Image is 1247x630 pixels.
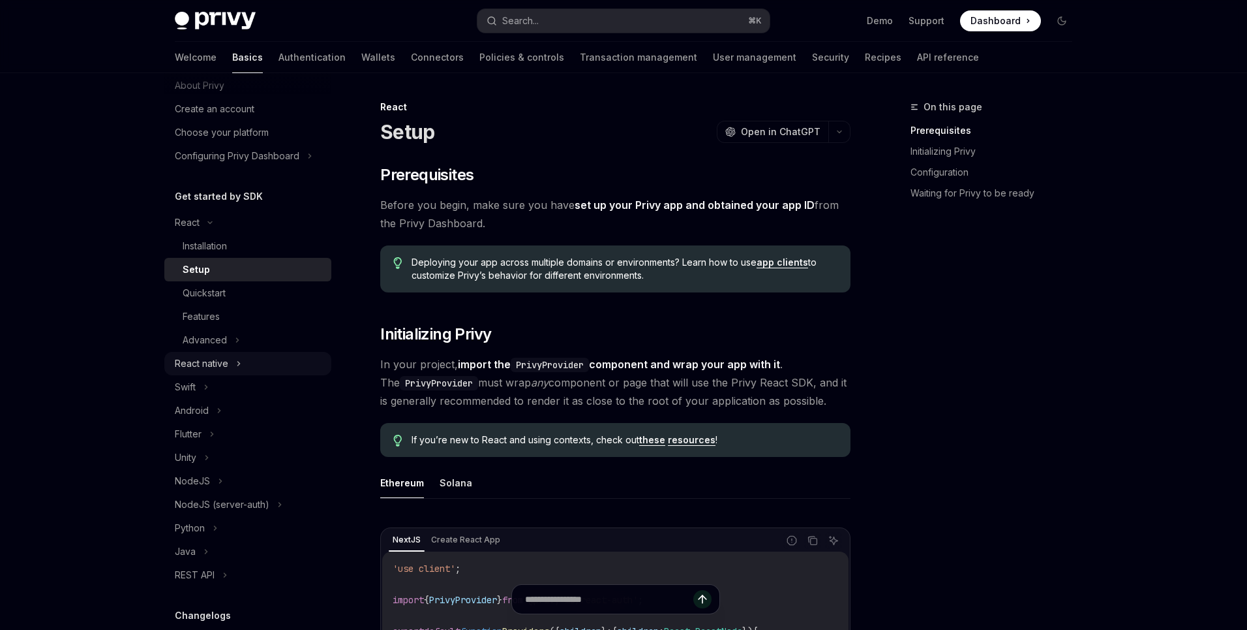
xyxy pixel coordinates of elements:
div: Choose your platform [175,125,269,140]
a: Demo [867,14,893,27]
div: Installation [183,238,227,254]
a: API reference [917,42,979,73]
a: Initializing Privy [910,141,1083,162]
svg: Tip [393,435,402,447]
code: PrivyProvider [511,358,589,372]
a: Quickstart [164,281,331,305]
a: Waiting for Privy to be ready [910,183,1083,204]
button: Solana [440,467,472,498]
em: any [531,376,548,389]
button: Ask AI [825,532,842,549]
a: set up your Privy app and obtained your app ID [575,198,815,212]
a: Security [812,42,849,73]
a: Recipes [865,42,901,73]
div: Android [175,403,209,418]
h5: Get started by SDK [175,189,263,204]
a: Wallets [361,42,395,73]
div: Quickstart [183,285,226,301]
div: Setup [183,262,210,277]
a: Policies & controls [479,42,564,73]
span: Initializing Privy [380,324,491,345]
button: Open in ChatGPT [717,121,828,143]
h1: Setup [380,120,434,144]
button: Report incorrect code [783,532,800,549]
div: Flutter [175,426,202,442]
img: dark logo [175,12,256,30]
span: Deploying your app across multiple domains or environments? Learn how to use to customize Privy’s... [412,256,837,282]
span: 'use client' [393,563,455,575]
span: Open in ChatGPT [741,125,820,138]
div: Create an account [175,101,254,117]
a: Configuration [910,162,1083,183]
div: NodeJS [175,473,210,489]
div: React native [175,356,228,371]
a: Connectors [411,42,464,73]
div: Python [175,520,205,536]
button: Copy the contents from the code block [804,532,821,549]
svg: Tip [393,257,402,269]
div: NextJS [389,532,425,548]
a: resources [668,434,715,446]
code: PrivyProvider [400,376,478,390]
a: Support [909,14,944,27]
span: Before you begin, make sure you have from the Privy Dashboard. [380,196,850,232]
a: Prerequisites [910,120,1083,141]
a: User management [713,42,796,73]
a: Welcome [175,42,217,73]
a: Create an account [164,97,331,121]
a: Dashboard [960,10,1041,31]
span: In your project, . The must wrap component or page that will use the Privy React SDK, and it is g... [380,355,850,410]
a: app clients [757,257,808,268]
a: Choose your platform [164,121,331,144]
button: Toggle dark mode [1051,10,1072,31]
strong: import the component and wrap your app with it [458,358,780,371]
a: Installation [164,234,331,258]
div: React [380,101,850,114]
div: Search... [502,13,539,29]
a: Features [164,305,331,328]
div: React [175,215,200,230]
span: If you’re new to React and using contexts, check out ! [412,433,837,447]
button: Ethereum [380,467,424,498]
div: Configuring Privy Dashboard [175,148,299,164]
a: Basics [232,42,263,73]
span: ; [455,563,460,575]
a: Transaction management [580,42,697,73]
span: ⌘ K [748,16,762,26]
div: Swift [175,379,196,395]
div: Java [175,544,196,559]
button: Send message [693,590,712,608]
span: On this page [924,99,982,115]
a: Authentication [278,42,346,73]
button: Search...⌘K [477,9,770,33]
a: these [639,434,665,446]
span: Dashboard [970,14,1021,27]
div: NodeJS (server-auth) [175,497,269,512]
div: REST API [175,567,215,583]
div: Features [183,309,220,324]
h5: Changelogs [175,608,231,623]
a: Setup [164,258,331,281]
span: Prerequisites [380,165,473,185]
div: Create React App [427,532,504,548]
div: Advanced [183,332,227,348]
div: Unity [175,450,196,465]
